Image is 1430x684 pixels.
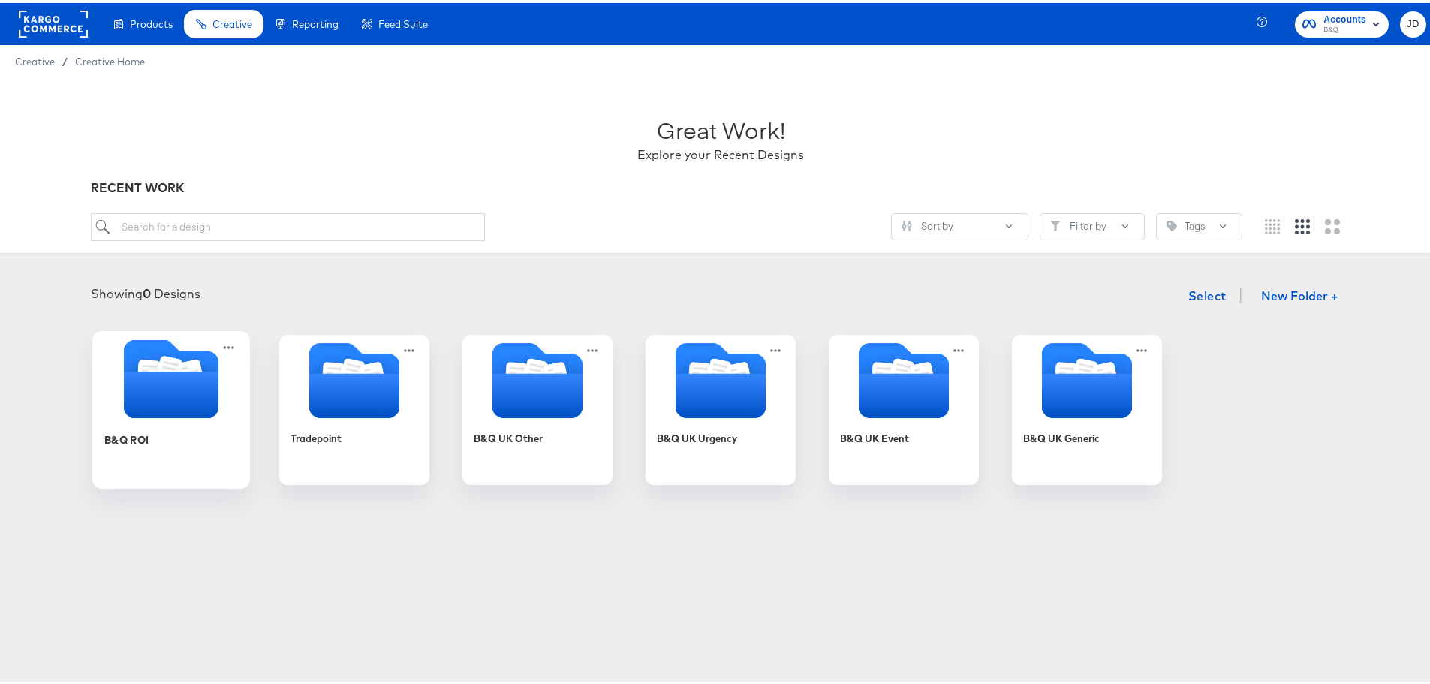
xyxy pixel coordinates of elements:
[279,332,429,482] div: Tradepoint
[902,218,912,228] svg: Sliders
[1325,216,1340,231] svg: Large grid
[1182,278,1233,308] button: Select
[1400,8,1426,35] button: JD
[1295,216,1310,231] svg: Medium grid
[840,429,909,443] div: B&Q UK Event
[891,210,1028,237] button: SlidersSort by
[1167,218,1177,228] svg: Tag
[1406,13,1420,30] span: JD
[829,332,979,482] div: B&Q UK Event
[91,282,200,300] div: Showing Designs
[1323,9,1366,25] span: Accounts
[657,429,737,443] div: B&Q UK Urgency
[657,111,785,143] div: Great Work!
[1040,210,1145,237] button: FilterFilter by
[91,176,1351,194] div: RECENT WORK
[1265,216,1280,231] svg: Small grid
[462,340,613,415] svg: Folder
[474,429,543,443] div: B&Q UK Other
[91,210,486,238] input: Search for a design
[212,15,252,27] span: Creative
[1248,280,1351,309] button: New Folder +
[1188,282,1227,303] span: Select
[143,283,151,298] strong: 0
[646,332,796,482] div: B&Q UK Urgency
[1323,21,1366,33] span: B&Q
[104,429,149,444] div: B&Q ROI
[1295,8,1389,35] button: AccountsB&Q
[378,15,428,27] span: Feed Suite
[646,340,796,415] svg: Folder
[92,336,250,415] svg: Folder
[15,53,55,65] span: Creative
[1012,340,1162,415] svg: Folder
[829,340,979,415] svg: Folder
[1012,332,1162,482] div: B&Q UK Generic
[291,429,342,443] div: Tradepoint
[75,53,145,65] a: Creative Home
[92,328,250,486] div: B&Q ROI
[637,143,804,161] div: Explore your Recent Designs
[1050,218,1061,228] svg: Filter
[1156,210,1242,237] button: TagTags
[130,15,173,27] span: Products
[292,15,339,27] span: Reporting
[55,53,75,65] span: /
[279,340,429,415] svg: Folder
[462,332,613,482] div: B&Q UK Other
[1023,429,1100,443] div: B&Q UK Generic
